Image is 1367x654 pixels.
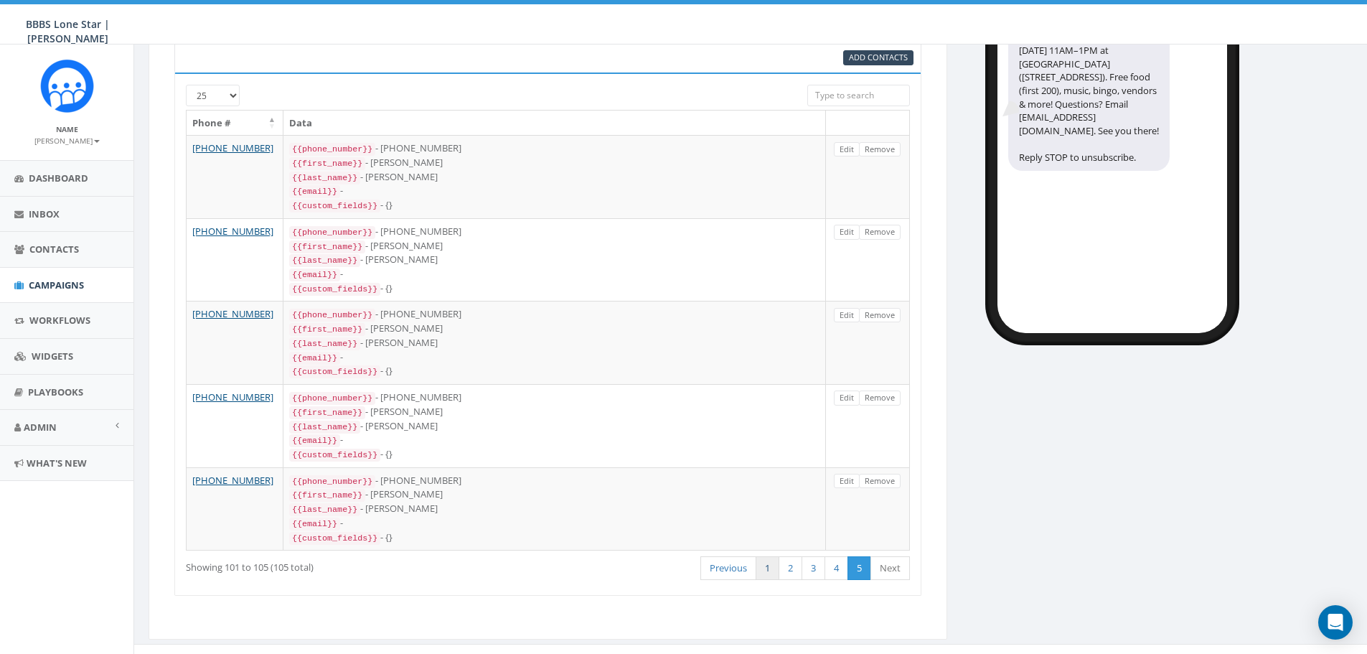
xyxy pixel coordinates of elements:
[289,267,819,281] div: -
[289,322,819,336] div: - [PERSON_NAME]
[289,531,819,545] div: - {}
[289,198,819,212] div: - {}
[29,207,60,220] span: Inbox
[289,516,819,531] div: -
[289,502,819,516] div: - [PERSON_NAME]
[289,392,375,405] code: {{phone_number}}
[834,308,860,323] a: Edit
[29,314,90,327] span: Workflows
[807,85,910,106] input: Type to search
[289,406,365,419] code: {{first_name}}
[289,170,819,184] div: - [PERSON_NAME]
[289,336,819,350] div: - [PERSON_NAME]
[289,405,819,419] div: - [PERSON_NAME]
[870,556,910,580] a: Next
[34,136,100,146] small: [PERSON_NAME]
[283,111,826,136] th: Data
[29,279,84,291] span: Campaigns
[289,200,380,212] code: {{custom_fields}}
[834,474,860,489] a: Edit
[859,308,901,323] a: Remove
[192,225,273,238] a: [PHONE_NUMBER]
[289,156,819,170] div: - [PERSON_NAME]
[289,323,365,336] code: {{first_name}}
[849,52,908,62] span: Add Contacts
[187,111,283,136] th: Phone #: activate to sort column descending
[289,474,819,488] div: - [PHONE_NUMBER]
[29,243,79,256] span: Contacts
[186,555,475,574] div: Showing 101 to 105 (105 total)
[26,17,110,45] span: BBBS Lone Star | [PERSON_NAME]
[825,556,848,580] a: 4
[289,503,360,516] code: {{last_name}}
[289,143,375,156] code: {{phone_number}}
[289,532,380,545] code: {{custom_fields}}
[289,225,819,239] div: - [PHONE_NUMBER]
[289,487,819,502] div: - [PERSON_NAME]
[289,391,819,405] div: - [PHONE_NUMBER]
[192,141,273,154] a: [PHONE_NUMBER]
[289,239,819,253] div: - [PERSON_NAME]
[192,307,273,320] a: [PHONE_NUMBER]
[289,449,380,462] code: {{custom_fields}}
[289,475,375,488] code: {{phone_number}}
[779,556,802,580] a: 2
[834,391,860,406] a: Edit
[859,474,901,489] a: Remove
[289,364,819,378] div: - {}
[834,225,860,240] a: Edit
[834,142,860,157] a: Edit
[28,386,83,398] span: Playbooks
[859,142,901,157] a: Remove
[289,352,340,365] code: {{email}}
[192,391,273,403] a: [PHONE_NUMBER]
[859,225,901,240] a: Remove
[859,391,901,406] a: Remove
[289,184,819,198] div: -
[289,240,365,253] code: {{first_name}}
[289,309,375,322] code: {{phone_number}}
[289,434,340,447] code: {{email}}
[24,421,57,434] span: Admin
[802,556,825,580] a: 3
[32,350,73,363] span: Widgets
[847,556,871,580] a: 5
[289,350,819,365] div: -
[289,157,365,170] code: {{first_name}}
[56,124,78,134] small: Name
[34,134,100,146] a: [PERSON_NAME]
[289,226,375,239] code: {{phone_number}}
[756,556,779,580] a: 1
[27,457,87,470] span: What's New
[289,365,380,378] code: {{custom_fields}}
[700,556,756,580] a: Previous
[289,185,340,198] code: {{email}}
[29,172,88,184] span: Dashboard
[289,337,360,350] code: {{last_name}}
[289,268,340,281] code: {{email}}
[289,518,340,531] code: {{email}}
[289,281,819,296] div: - {}
[289,141,819,156] div: - [PHONE_NUMBER]
[192,474,273,487] a: [PHONE_NUMBER]
[289,307,819,322] div: - [PHONE_NUMBER]
[289,253,819,267] div: - [PERSON_NAME]
[289,421,360,434] code: {{last_name}}
[40,59,94,113] img: Rally_Corp_Icon_1.png
[289,172,360,184] code: {{last_name}}
[289,433,819,447] div: -
[289,489,365,502] code: {{first_name}}
[843,50,913,65] a: Add Contacts
[289,254,360,267] code: {{last_name}}
[289,283,380,296] code: {{custom_fields}}
[1318,605,1353,640] div: Open Intercom Messenger
[289,419,819,434] div: - [PERSON_NAME]
[849,52,908,62] span: CSV files only
[289,447,819,462] div: - {}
